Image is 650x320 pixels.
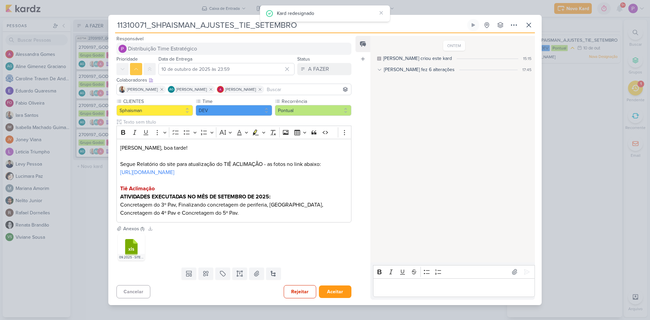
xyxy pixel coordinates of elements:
span: Distribuição Time Estratégico [128,45,197,53]
div: Anexos (1) [123,225,144,232]
label: CLIENTES [123,98,193,105]
button: Distribuição Time Estratégico [116,43,351,55]
input: Select a date [158,63,295,75]
span: [PERSON_NAME] [127,86,158,92]
button: Aceitar [319,285,351,298]
strong: Tiê Aclimação [120,185,155,192]
div: Este log é visível à todos no kard [377,57,381,61]
div: Editor toolbar [116,126,351,139]
input: Kard Sem Título [115,19,466,31]
label: Prioridade [116,56,138,62]
input: Texto sem título [122,119,351,126]
div: Aline criou este kard [383,55,452,62]
p: Concretagem do 3º Pav, Finalizando concretagem de periferia, [GEOGRAPHIC_DATA], Concretagem do 4º... [120,201,348,217]
div: 09.2025 - SITE RELACIONAMENTO - OBRA TIE.xlsx [118,254,145,261]
span: [PERSON_NAME] [225,86,256,92]
div: Ligar relógio [471,22,476,28]
div: A FAZER [308,65,329,73]
div: [PERSON_NAME] fez 6 alterações [384,66,455,73]
div: Editor editing area: main [373,278,535,297]
strong: ATIVIDADES EXECUTADAS NO MÊS DE SETEMBRO DE 2025: [120,193,270,200]
button: DEV [196,105,272,116]
label: Responsável [116,36,144,42]
label: Time [202,98,272,105]
div: 15:15 [523,56,532,62]
a: [URL][DOMAIN_NAME] [120,169,174,176]
input: Buscar [265,85,350,93]
img: Iara Santos [119,86,126,93]
label: Recorrência [281,98,351,105]
label: Status [297,56,310,62]
button: Cancelar [116,285,150,298]
p: [PERSON_NAME], boa tarde! Segue Relatório do site para atualização do TIÊ ACLIMAÇÃO - as fotos no... [120,144,348,168]
p: AG [169,88,174,91]
div: Editor toolbar [373,265,535,278]
button: Pontual [275,105,351,116]
img: Alessandra Gomes [217,86,224,93]
label: Data de Entrega [158,56,192,62]
div: Aline Gimenez Graciano [168,86,175,93]
button: Rejeitar [284,285,316,298]
div: Editor editing area: main [116,139,351,222]
div: Colaboradores [116,77,351,84]
span: [PERSON_NAME] [176,86,207,92]
button: Sphaisman [116,105,193,116]
div: Kard redesignado [277,9,376,17]
div: 17:45 [522,67,532,73]
button: A FAZER [297,63,351,75]
img: Distribuição Time Estratégico [118,45,127,53]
